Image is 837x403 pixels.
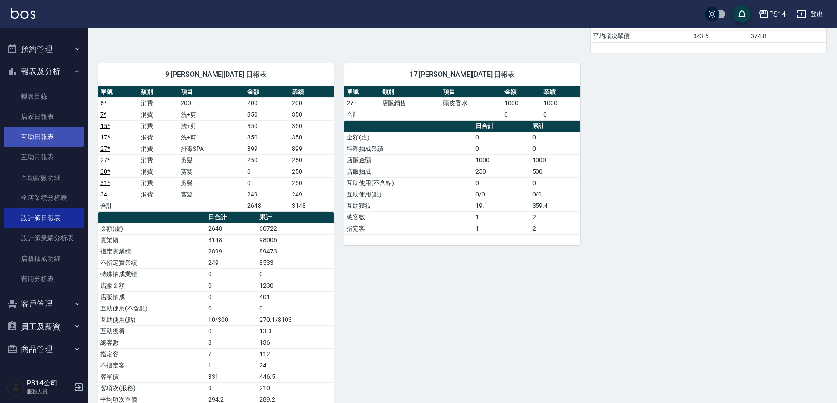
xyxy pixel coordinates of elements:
td: 1000 [473,154,530,166]
td: 24 [257,360,334,371]
table: a dense table [344,86,580,121]
td: 0 [257,268,334,280]
button: 員工及薪資 [4,315,84,338]
td: 350 [290,109,334,120]
td: 消費 [138,189,179,200]
td: 7 [206,348,257,360]
th: 單號 [344,86,380,98]
td: 總客數 [98,337,206,348]
td: 9 [206,382,257,394]
td: 消費 [138,109,179,120]
td: 店販金額 [344,154,473,166]
td: 446.5 [257,371,334,382]
td: 2 [530,223,580,234]
p: 服務人員 [27,388,71,396]
td: 互助使用(點) [344,189,473,200]
td: 401 [257,291,334,303]
td: 343.6 [691,30,748,42]
td: 指定實業績 [98,246,206,257]
td: 2 [530,211,580,223]
th: 單號 [98,86,138,98]
button: PS14 [755,5,789,23]
td: 0 [530,143,580,154]
th: 類別 [138,86,179,98]
td: 客項次(服務) [98,382,206,394]
button: 客戶管理 [4,292,84,315]
td: 200 [245,97,289,109]
td: 店販抽成 [98,291,206,303]
td: 210 [257,382,334,394]
td: 60722 [257,223,334,234]
td: 店販金額 [98,280,206,291]
td: 0 [257,303,334,314]
td: 270.1/8103 [257,314,334,325]
td: 1230 [257,280,334,291]
td: 350 [245,109,289,120]
td: 249 [206,257,257,268]
td: 剪髮 [179,177,245,189]
td: 特殊抽成業績 [98,268,206,280]
td: 0 [245,177,289,189]
th: 項目 [441,86,502,98]
td: 消費 [138,177,179,189]
td: 0 [245,166,289,177]
td: 互助獲得 [98,325,206,337]
td: 金額(虛) [344,132,473,143]
td: 不指定實業績 [98,257,206,268]
td: 0 [473,132,530,143]
button: 報表及分析 [4,60,84,83]
span: 9 [PERSON_NAME][DATE] 日報表 [109,70,323,79]
th: 累計 [530,121,580,132]
td: 0 [473,143,530,154]
td: 250 [290,166,334,177]
td: 250 [290,154,334,166]
td: 112 [257,348,334,360]
td: 899 [245,143,289,154]
td: 2899 [206,246,257,257]
td: 金額(虛) [98,223,206,234]
td: 0 [206,280,257,291]
img: Person [7,378,25,396]
button: 登出 [793,6,826,22]
td: 249 [290,189,334,200]
a: 報表目錄 [4,86,84,107]
td: 特殊抽成業績 [344,143,473,154]
table: a dense table [344,121,580,235]
td: 洗+剪 [179,132,245,143]
a: 費用分析表 [4,269,84,289]
a: 店販抽成明細 [4,249,84,269]
td: 0 [502,109,541,120]
a: 互助日報表 [4,127,84,147]
a: 店家日報表 [4,107,84,127]
th: 金額 [245,86,289,98]
td: 0 [206,303,257,314]
td: 互助獲得 [344,200,473,211]
td: 350 [290,132,334,143]
th: 日合計 [206,212,257,223]
td: 3148 [206,234,257,246]
td: 0 [530,177,580,189]
img: Logo [11,8,35,19]
td: 指定客 [98,348,206,360]
td: 0 [206,291,257,303]
td: 店販抽成 [344,166,473,177]
td: 136 [257,337,334,348]
td: 消費 [138,143,179,154]
a: 34 [100,191,107,198]
td: 200 [179,97,245,109]
td: 249 [245,189,289,200]
td: 1 [473,223,530,234]
th: 業績 [290,86,334,98]
td: 250 [245,154,289,166]
td: 剪髮 [179,166,245,177]
td: 250 [290,177,334,189]
table: a dense table [98,86,334,212]
button: save [733,5,751,23]
th: 項目 [179,86,245,98]
td: 總客數 [344,211,473,223]
td: 374.8 [748,30,826,42]
td: 8533 [257,257,334,268]
th: 日合計 [473,121,530,132]
td: 8 [206,337,257,348]
td: 消費 [138,154,179,166]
